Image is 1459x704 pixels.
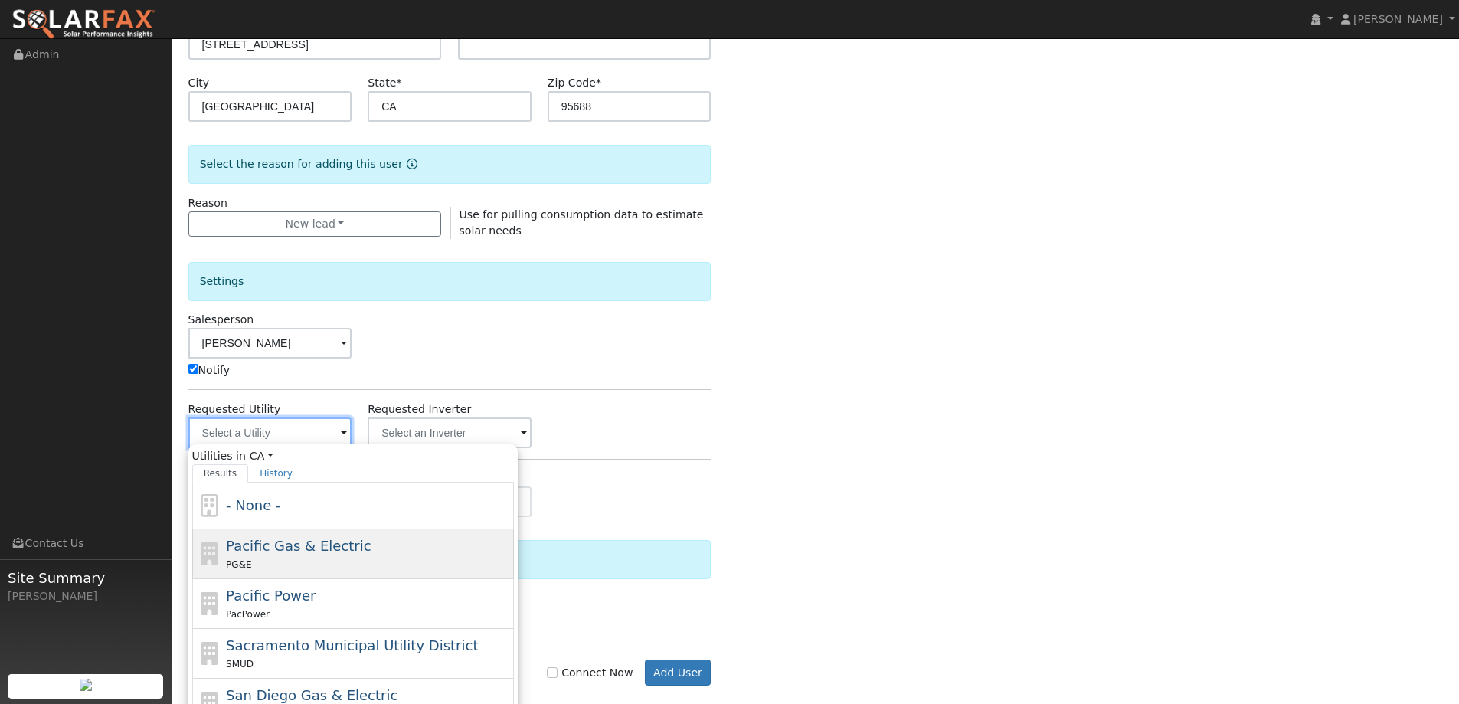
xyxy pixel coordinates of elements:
[547,667,558,678] input: Connect Now
[368,75,401,91] label: State
[226,538,371,554] span: Pacific Gas & Electric
[188,401,281,417] label: Requested Utility
[368,417,532,448] input: Select an Inverter
[188,417,352,448] input: Select a Utility
[8,588,164,604] div: [PERSON_NAME]
[368,401,471,417] label: Requested Inverter
[188,211,442,237] button: New lead
[226,497,280,513] span: - None -
[226,687,397,703] span: San Diego Gas & Electric
[547,665,633,681] label: Connect Now
[8,568,164,588] span: Site Summary
[250,448,273,464] a: CA
[188,145,712,184] div: Select the reason for adding this user
[192,448,514,464] span: Utilities in
[248,464,304,483] a: History
[403,158,417,170] a: Reason for new user
[226,609,270,620] span: PacPower
[1353,13,1443,25] span: [PERSON_NAME]
[188,364,198,374] input: Notify
[188,362,231,378] label: Notify
[226,659,254,670] span: SMUD
[188,312,254,328] label: Salesperson
[192,464,249,483] a: Results
[11,8,155,41] img: SolarFax
[80,679,92,691] img: retrieve
[188,195,227,211] label: Reason
[396,77,401,89] span: Required
[548,75,601,91] label: Zip Code
[226,588,316,604] span: Pacific Power
[188,328,352,359] input: Select a User
[188,262,712,301] div: Settings
[188,75,210,91] label: City
[645,660,712,686] button: Add User
[596,77,601,89] span: Required
[226,637,478,653] span: Sacramento Municipal Utility District
[460,208,704,237] span: Use for pulling consumption data to estimate solar needs
[226,559,251,570] span: PG&E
